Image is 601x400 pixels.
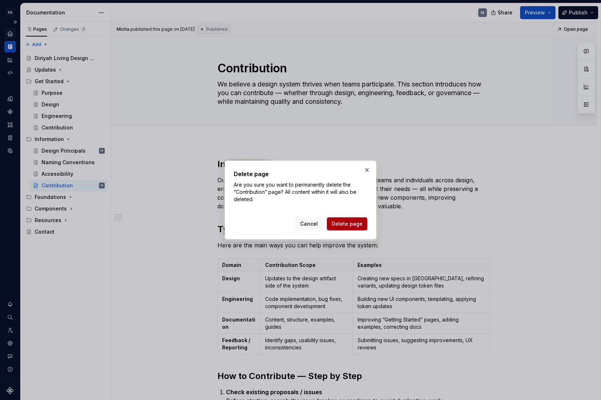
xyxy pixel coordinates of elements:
[300,220,318,227] span: Cancel
[332,220,363,227] span: Delete page
[295,217,323,230] button: Cancel
[327,217,367,230] button: Delete page
[234,170,367,178] h2: Delete page
[234,181,367,203] p: Are you sure you want to permanently delete the “Contribution” page? All content within it will a...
